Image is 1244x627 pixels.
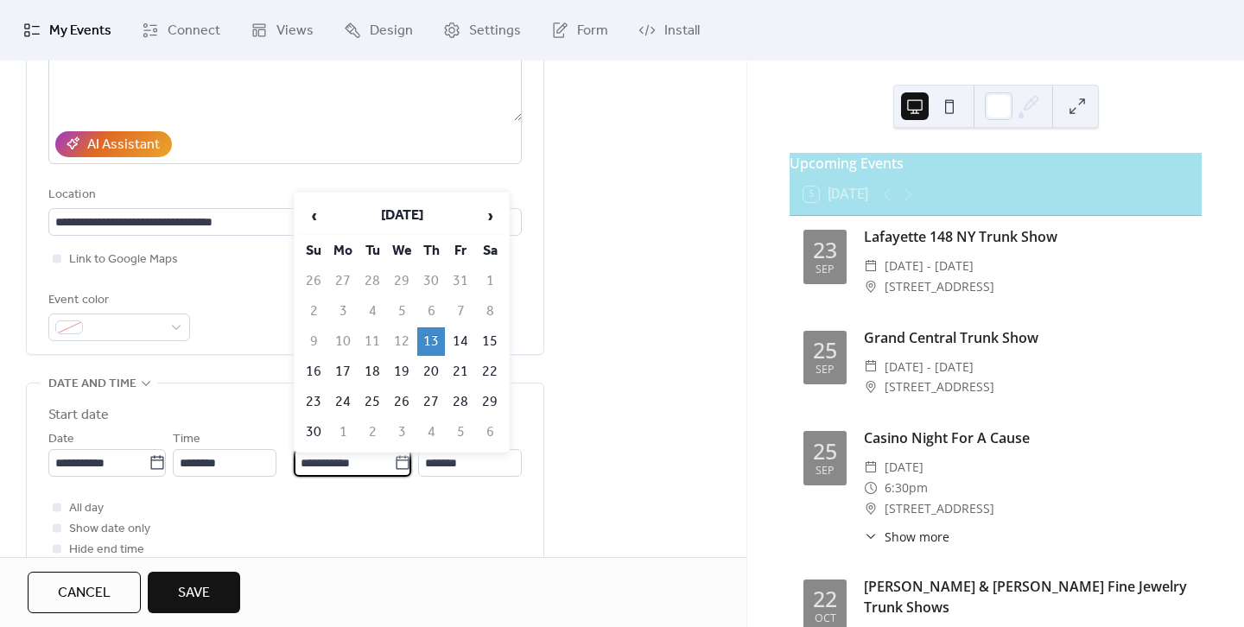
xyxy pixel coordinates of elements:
[359,327,386,356] td: 11
[885,457,923,478] span: [DATE]
[300,418,327,446] td: 30
[447,267,474,295] td: 31
[69,519,150,540] span: Show date only
[885,256,974,276] span: [DATE] - [DATE]
[885,377,994,397] span: [STREET_ADDRESS]
[447,388,474,416] td: 28
[55,131,172,157] button: AI Assistant
[864,327,1188,348] div: Grand Central Trunk Show
[129,7,233,54] a: Connect
[69,540,144,560] span: Hide end time
[815,613,836,624] div: Oct
[476,358,504,386] td: 22
[625,7,713,54] a: Install
[388,267,416,295] td: 29
[447,358,474,386] td: 21
[359,358,386,386] td: 18
[447,237,474,265] th: Fr
[813,239,837,261] div: 23
[300,388,327,416] td: 23
[48,374,136,395] span: Date and time
[813,588,837,610] div: 22
[476,388,504,416] td: 29
[329,297,357,326] td: 3
[388,297,416,326] td: 5
[69,498,104,519] span: All day
[417,237,445,265] th: Th
[388,327,416,356] td: 12
[864,528,949,546] button: ​Show more
[48,290,187,311] div: Event color
[370,21,413,41] span: Design
[300,237,327,265] th: Su
[238,7,327,54] a: Views
[300,358,327,386] td: 16
[329,388,357,416] td: 24
[48,429,74,450] span: Date
[329,327,357,356] td: 10
[48,185,518,206] div: Location
[359,418,386,446] td: 2
[49,21,111,41] span: My Events
[329,418,357,446] td: 1
[447,327,474,356] td: 14
[816,264,835,275] div: Sep
[864,276,878,297] div: ​
[276,21,314,41] span: Views
[300,267,327,295] td: 26
[864,357,878,377] div: ​
[430,7,534,54] a: Settings
[476,267,504,295] td: 1
[10,7,124,54] a: My Events
[864,478,878,498] div: ​
[329,267,357,295] td: 27
[417,297,445,326] td: 6
[388,418,416,446] td: 3
[329,358,357,386] td: 17
[331,7,426,54] a: Design
[148,572,240,613] button: Save
[48,405,109,426] div: Start date
[69,250,178,270] span: Link to Google Maps
[329,237,357,265] th: Mo
[417,327,445,356] td: 13
[477,199,503,233] span: ›
[87,135,160,155] div: AI Assistant
[447,418,474,446] td: 5
[864,528,878,546] div: ​
[885,528,949,546] span: Show more
[58,583,111,604] span: Cancel
[816,364,835,376] div: Sep
[864,457,878,478] div: ​
[359,297,386,326] td: 4
[885,357,974,377] span: [DATE] - [DATE]
[476,327,504,356] td: 15
[417,418,445,446] td: 4
[885,478,928,498] span: 6:30pm
[864,498,878,519] div: ​
[864,226,1188,247] div: Lafayette 148 NY Trunk Show
[388,358,416,386] td: 19
[329,198,474,235] th: [DATE]
[864,427,1188,448] div: Casino Night For A Cause
[816,465,835,477] div: Sep
[664,21,700,41] span: Install
[813,440,837,462] div: 25
[538,7,621,54] a: Form
[359,267,386,295] td: 28
[388,388,416,416] td: 26
[28,572,141,613] button: Cancel
[885,498,994,519] span: [STREET_ADDRESS]
[301,199,327,233] span: ‹
[388,237,416,265] th: We
[864,256,878,276] div: ​
[476,418,504,446] td: 6
[168,21,220,41] span: Connect
[173,429,200,450] span: Time
[447,297,474,326] td: 7
[178,583,210,604] span: Save
[476,297,504,326] td: 8
[359,388,386,416] td: 25
[577,21,608,41] span: Form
